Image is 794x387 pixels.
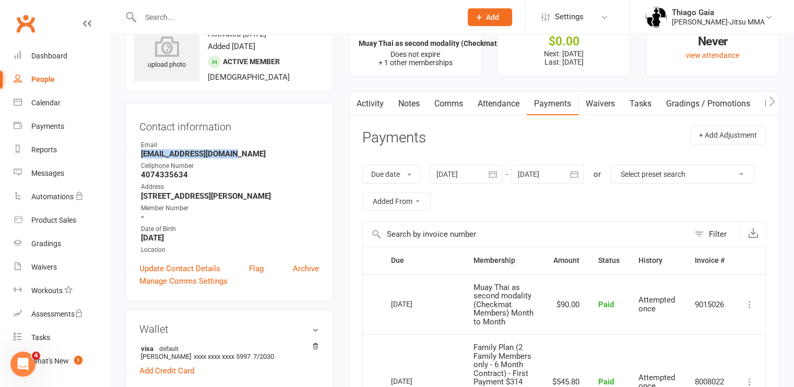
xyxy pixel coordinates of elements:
div: Location [141,245,319,255]
strong: 4074335634 [141,170,319,179]
span: 4 [32,352,40,360]
td: $90.00 [543,274,589,335]
strong: visa [141,344,314,353]
div: Payments [31,122,64,130]
span: + 1 other memberships [378,58,453,67]
span: Active member [223,57,280,66]
strong: [EMAIL_ADDRESS][DOMAIN_NAME] [141,149,319,159]
span: Muay Thai as second modality (Checkmat Members) Month to Month [473,283,534,326]
a: Reports [14,138,110,162]
div: Filter [709,228,727,240]
div: Never [656,36,769,47]
span: Paid [598,300,614,309]
th: Amount [543,247,589,274]
a: Update Contact Details [139,262,220,275]
div: Thiago Gaia [672,8,765,17]
span: Attempted once [638,295,675,313]
th: Membership [464,247,543,274]
div: Automations [31,192,74,201]
a: Assessments [14,303,110,326]
a: Comms [427,92,470,116]
strong: [DATE] [141,233,319,243]
a: Gradings [14,232,110,256]
th: Invoice # [685,247,734,274]
span: 1 [74,356,82,365]
a: Add Credit Card [139,365,194,377]
h3: Payments [362,130,426,146]
th: History [629,247,685,274]
div: upload photo [134,36,199,70]
div: Waivers [31,263,57,271]
strong: Muay Thai as second modality (Checkmat Mem... [359,39,522,47]
div: Reports [31,146,57,154]
li: [PERSON_NAME] [139,343,319,362]
a: Flag [249,262,264,275]
a: People [14,68,110,91]
strong: [STREET_ADDRESS][PERSON_NAME] [141,191,319,201]
a: Clubworx [13,10,39,37]
th: Due [382,247,464,274]
div: Calendar [31,99,61,107]
a: Tasks [14,326,110,349]
input: Search... [137,10,454,25]
div: Messages [31,169,64,177]
a: Messages [14,162,110,185]
a: Dashboard [14,44,110,68]
a: view attendance [686,51,739,59]
div: Assessments [31,310,83,318]
span: Add [486,13,499,21]
div: [DATE] [391,296,439,312]
a: Payments [527,92,578,116]
h3: Wallet [139,323,319,335]
button: Added From [362,192,431,211]
a: Notes [391,92,427,116]
span: Does not expire [390,50,440,58]
time: Added [DATE] [208,42,255,51]
div: Workouts [31,286,63,295]
a: Payments [14,115,110,138]
strong: - [141,212,319,222]
a: Activity [349,92,391,116]
h3: Contact information [139,117,319,132]
div: Tasks [31,333,50,342]
div: or [594,168,601,180]
span: xxxx xxxx xxxx 5997 [194,353,251,360]
div: Gradings [31,239,61,248]
p: Next: [DATE] Last: [DATE] [507,50,621,66]
td: 9015026 [685,274,734,335]
div: Date of Birth [141,224,319,234]
div: [PERSON_NAME]-Jitsu MMA [672,17,765,27]
a: Product Sales [14,209,110,232]
span: Settings [555,5,584,29]
a: Archive [293,262,319,275]
a: Attendance [470,92,527,116]
span: 7/2030 [253,353,274,360]
iframe: Intercom live chat [10,352,35,377]
div: Cellphone Number [141,161,319,171]
th: Status [589,247,629,274]
div: $0.00 [507,36,621,47]
a: Waivers [578,92,622,116]
a: Calendar [14,91,110,115]
div: Product Sales [31,216,76,224]
a: Tasks [622,92,659,116]
a: Gradings / Promotions [659,92,757,116]
input: Search by invoice number [363,222,689,247]
a: What's New1 [14,349,110,373]
button: Due date [362,165,420,184]
button: + Add Adjustment [690,126,766,144]
span: default [156,344,182,353]
button: Filter [689,222,741,247]
div: Member Number [141,203,319,213]
span: [DEMOGRAPHIC_DATA] [208,72,290,82]
div: Dashboard [31,52,67,60]
div: Email [141,140,319,150]
div: People [31,75,55,83]
div: Address [141,182,319,192]
a: Automations [14,185,110,209]
img: thumb_image1620107676.png [646,7,667,28]
button: Add [468,8,512,26]
span: Paid [598,377,614,386]
a: Waivers [14,256,110,279]
a: Workouts [14,279,110,303]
